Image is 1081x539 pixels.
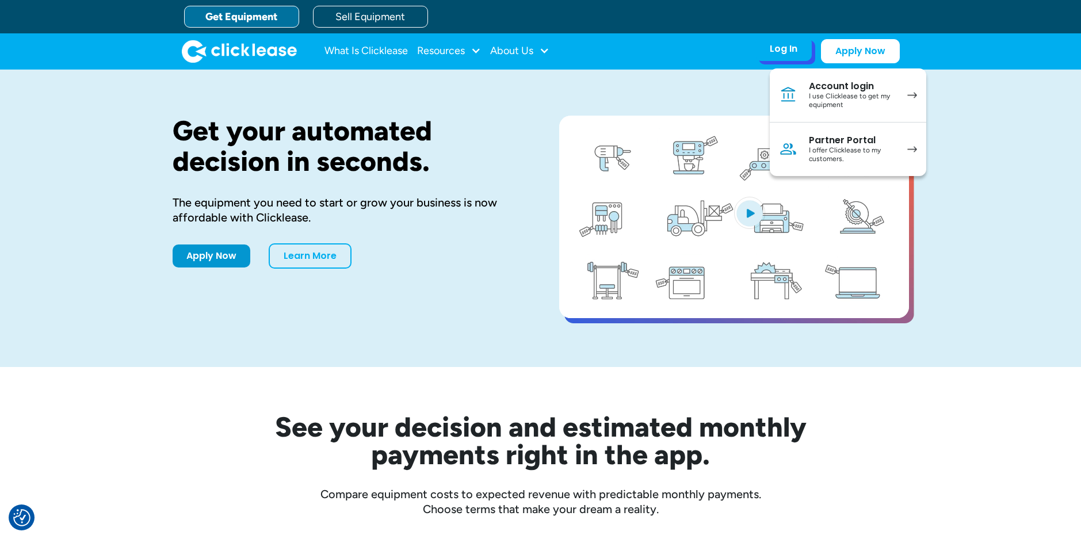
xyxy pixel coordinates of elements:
[13,509,30,526] button: Consent Preferences
[559,116,909,318] a: open lightbox
[182,40,297,63] img: Clicklease logo
[809,81,896,92] div: Account login
[779,140,797,158] img: Person icon
[734,197,765,229] img: Blue play button logo on a light blue circular background
[417,40,481,63] div: Resources
[809,135,896,146] div: Partner Portal
[173,116,522,177] h1: Get your automated decision in seconds.
[907,92,917,98] img: arrow
[269,243,352,269] a: Learn More
[779,86,797,104] img: Bank icon
[907,146,917,152] img: arrow
[173,244,250,267] a: Apply Now
[184,6,299,28] a: Get Equipment
[324,40,408,63] a: What Is Clicklease
[770,43,797,55] div: Log In
[809,92,896,110] div: I use Clicklease to get my equipment
[173,487,909,517] div: Compare equipment costs to expected revenue with predictable monthly payments. Choose terms that ...
[13,509,30,526] img: Revisit consent button
[770,123,926,176] a: Partner PortalI offer Clicklease to my customers.
[821,39,900,63] a: Apply Now
[313,6,428,28] a: Sell Equipment
[770,68,926,123] a: Account loginI use Clicklease to get my equipment
[219,413,863,468] h2: See your decision and estimated monthly payments right in the app.
[173,195,522,225] div: The equipment you need to start or grow your business is now affordable with Clicklease.
[809,146,896,164] div: I offer Clicklease to my customers.
[770,68,926,176] nav: Log In
[182,40,297,63] a: home
[490,40,549,63] div: About Us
